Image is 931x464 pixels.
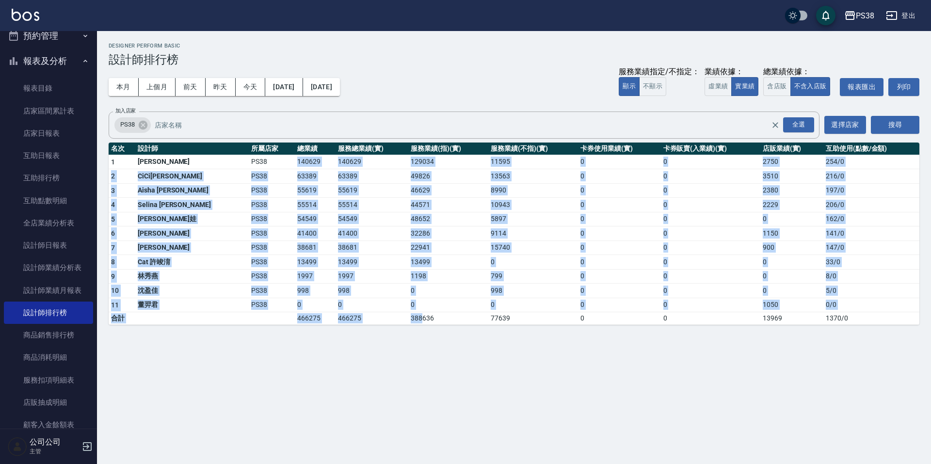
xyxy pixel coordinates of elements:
[488,255,578,270] td: 0
[236,78,266,96] button: 今天
[408,312,488,325] td: 388636
[295,269,336,284] td: 1997
[249,226,295,241] td: PS38
[661,143,760,155] th: 卡券販賣(入業績)(實)
[135,198,249,212] td: Selina [PERSON_NAME]
[578,269,661,284] td: 0
[578,198,661,212] td: 0
[578,169,661,184] td: 0
[408,143,488,155] th: 服務業績(指)(實)
[114,120,141,129] span: PS38
[249,198,295,212] td: PS38
[4,23,93,48] button: 預約管理
[111,301,119,309] span: 11
[109,78,139,96] button: 本月
[823,312,919,325] td: 1370 / 0
[619,77,640,96] button: 顯示
[111,172,115,180] span: 2
[336,226,408,241] td: 41400
[882,7,919,25] button: 登出
[760,312,823,325] td: 13969
[760,143,823,155] th: 店販業績(實)
[763,77,790,96] button: 含店販
[661,212,760,226] td: 0
[840,6,878,26] button: PS38
[619,67,700,77] div: 服務業績指定/不指定：
[135,298,249,312] td: 董羿君
[295,212,336,226] td: 54549
[4,256,93,279] a: 設計師業績分析表
[336,198,408,212] td: 55514
[295,284,336,298] td: 998
[336,155,408,169] td: 140629
[30,437,79,447] h5: 公司公司
[661,155,760,169] td: 0
[790,77,831,96] button: 不含入店販
[111,201,115,208] span: 4
[823,212,919,226] td: 162 / 0
[661,255,760,270] td: 0
[488,226,578,241] td: 9114
[4,369,93,391] a: 服務扣項明細表
[303,78,340,96] button: [DATE]
[578,226,661,241] td: 0
[135,240,249,255] td: [PERSON_NAME]
[823,169,919,184] td: 216 / 0
[578,143,661,155] th: 卡券使用業績(實)
[769,118,782,132] button: Clear
[824,116,866,134] button: 選擇店家
[661,226,760,241] td: 0
[488,169,578,184] td: 13563
[661,298,760,312] td: 0
[408,269,488,284] td: 1198
[661,284,760,298] td: 0
[488,269,578,284] td: 799
[661,169,760,184] td: 0
[488,183,578,198] td: 8990
[336,269,408,284] td: 1997
[249,155,295,169] td: PS38
[265,78,303,96] button: [DATE]
[823,255,919,270] td: 33 / 0
[111,244,115,252] span: 7
[4,190,93,212] a: 互助點數明細
[336,169,408,184] td: 63389
[4,212,93,234] a: 全店業績分析表
[488,284,578,298] td: 998
[760,198,823,212] td: 2229
[135,155,249,169] td: [PERSON_NAME]
[760,240,823,255] td: 900
[111,215,115,223] span: 5
[109,43,919,49] h2: Designer Perform Basic
[4,167,93,189] a: 互助排行榜
[152,116,788,133] input: 店家名稱
[4,48,93,74] button: 報表及分析
[661,183,760,198] td: 0
[109,312,135,325] td: 合計
[823,298,919,312] td: 0 / 0
[408,240,488,255] td: 22941
[488,155,578,169] td: 11595
[111,258,115,266] span: 8
[840,78,883,96] button: 報表匯出
[408,298,488,312] td: 0
[816,6,835,25] button: save
[249,212,295,226] td: PS38
[760,226,823,241] td: 1150
[249,240,295,255] td: PS38
[760,155,823,169] td: 2750
[760,169,823,184] td: 3510
[4,77,93,99] a: 報表目錄
[4,302,93,324] a: 設計師排行榜
[408,169,488,184] td: 49826
[578,212,661,226] td: 0
[12,9,39,21] img: Logo
[408,226,488,241] td: 32286
[4,414,93,436] a: 顧客入金餘額表
[578,155,661,169] td: 0
[488,198,578,212] td: 10943
[823,240,919,255] td: 147 / 0
[4,234,93,256] a: 設計師日報表
[135,255,249,270] td: Cat 許竣淯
